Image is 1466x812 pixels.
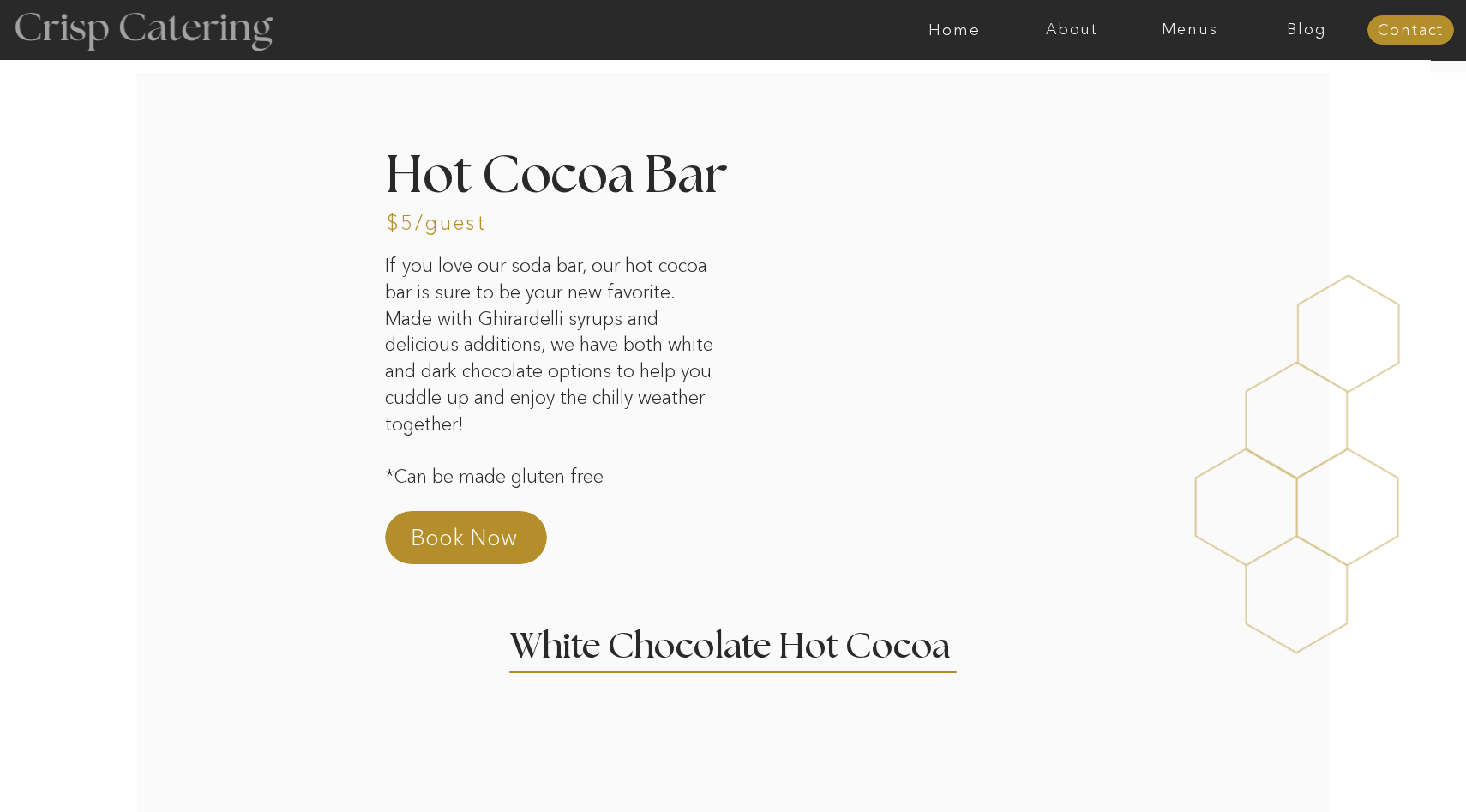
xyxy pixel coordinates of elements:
h3: White Chocolate Hot Cocoa [509,629,957,672]
a: Contact [1367,22,1454,39]
h3: $5/guest [387,213,529,238]
p: If you love our soda bar, our hot cocoa bar is sure to be your new favorite. Made with Ghirardell... [385,253,718,448]
a: Blog [1248,21,1366,39]
a: About [1013,21,1131,39]
a: Menus [1131,21,1248,39]
h2: Hot Cocoa Bar [385,151,735,255]
a: Book Now [411,522,562,563]
a: Home [896,21,1013,39]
